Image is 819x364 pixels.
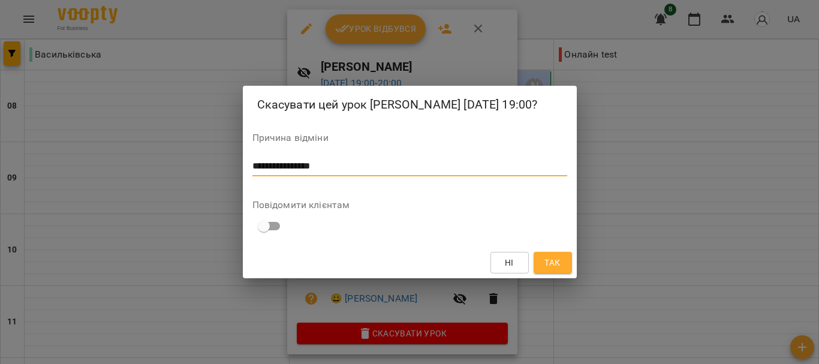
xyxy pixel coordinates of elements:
label: Причина відміни [252,133,567,143]
button: Ні [490,252,529,273]
button: Так [534,252,572,273]
span: Так [544,255,560,270]
h2: Скасувати цей урок [PERSON_NAME] [DATE] 19:00? [257,95,562,114]
span: Ні [505,255,514,270]
label: Повідомити клієнтам [252,200,567,210]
